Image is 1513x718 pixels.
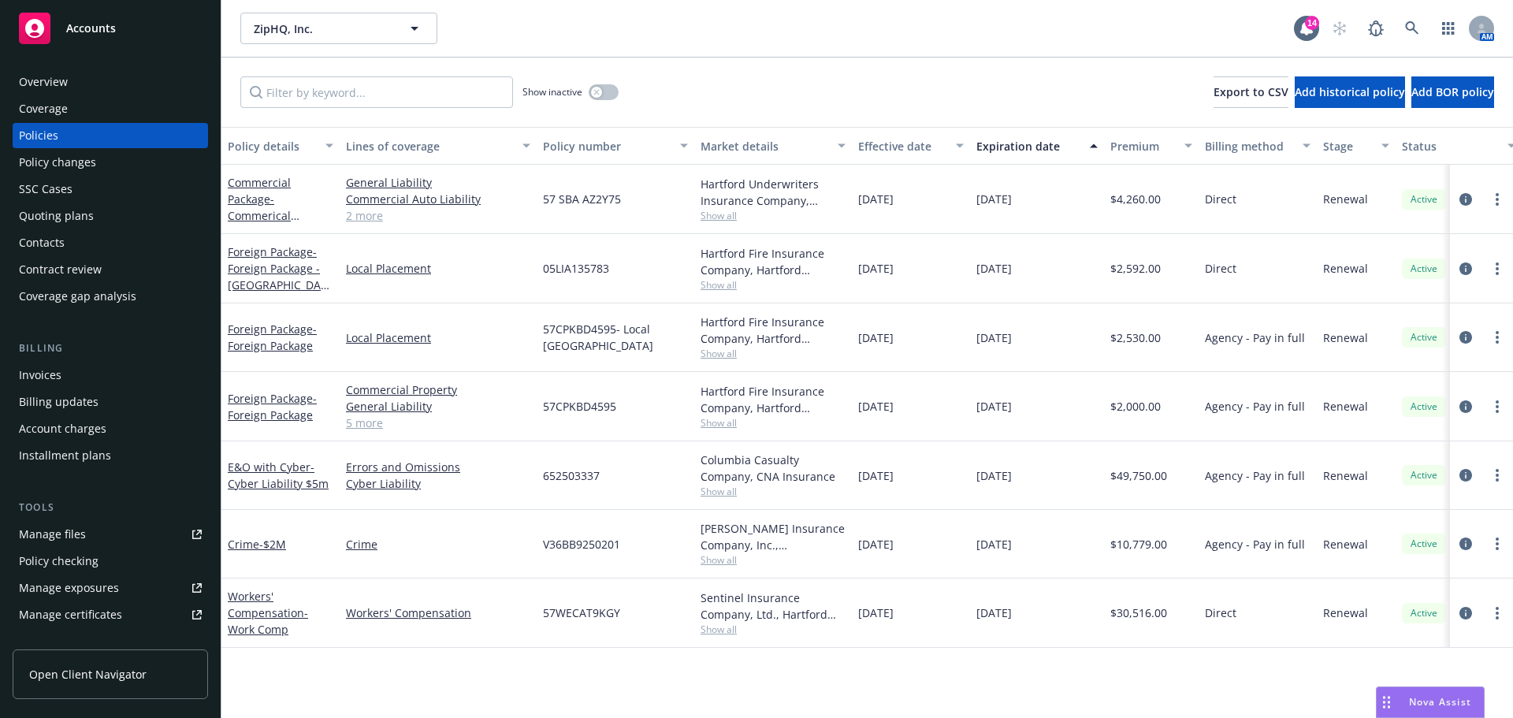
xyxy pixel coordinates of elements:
span: Direct [1205,260,1236,277]
div: Installment plans [19,443,111,468]
a: Foreign Package [228,322,317,353]
a: more [1488,397,1507,416]
span: Active [1408,400,1440,414]
span: Export to CSV [1214,84,1288,99]
a: Coverage gap analysis [13,284,208,309]
a: circleInformation [1456,397,1475,416]
span: Direct [1205,605,1236,621]
span: [DATE] [858,191,894,207]
button: Stage [1317,127,1396,165]
div: Coverage [19,96,68,121]
div: Market details [701,138,828,154]
div: Policies [19,123,58,148]
span: Show inactive [522,85,582,99]
a: Local Placement [346,260,530,277]
button: Effective date [852,127,970,165]
a: Policy changes [13,150,208,175]
a: Policies [13,123,208,148]
span: Show all [701,209,846,222]
a: more [1488,259,1507,278]
a: more [1488,466,1507,485]
span: [DATE] [858,536,894,552]
div: Invoices [19,363,61,388]
span: $49,750.00 [1110,467,1167,484]
span: Active [1408,192,1440,206]
span: Renewal [1323,260,1368,277]
span: Active [1408,468,1440,482]
div: Hartford Fire Insurance Company, Hartford Insurance Group [701,245,846,278]
a: 5 more [346,415,530,431]
a: more [1488,604,1507,623]
a: Manage exposures [13,575,208,601]
div: Policy changes [19,150,96,175]
span: [DATE] [858,329,894,346]
a: E&O with Cyber [228,459,329,491]
a: Contacts [13,230,208,255]
button: Market details [694,127,852,165]
a: Manage claims [13,629,208,654]
a: circleInformation [1456,534,1475,553]
a: Start snowing [1324,13,1355,44]
a: circleInformation [1456,190,1475,209]
a: Accounts [13,6,208,50]
button: Billing method [1199,127,1317,165]
div: Policy checking [19,549,99,574]
a: Billing updates [13,389,208,415]
a: Account charges [13,416,208,441]
a: more [1488,190,1507,209]
span: $4,260.00 [1110,191,1161,207]
span: Agency - Pay in full [1205,329,1305,346]
div: Policy number [543,138,671,154]
span: [DATE] [976,467,1012,484]
button: Expiration date [970,127,1104,165]
a: Commercial Auto Liability [346,191,530,207]
span: [DATE] [976,260,1012,277]
span: Show all [701,416,846,430]
span: 05LIA135783 [543,260,609,277]
span: Renewal [1323,191,1368,207]
a: Overview [13,69,208,95]
a: Foreign Package [228,244,327,309]
span: 57CPKBD4595 [543,398,616,415]
a: Commercial Package [228,175,291,240]
div: Manage exposures [19,575,119,601]
span: Show all [701,278,846,292]
div: Overview [19,69,68,95]
a: Crime [346,536,530,552]
div: Billing updates [19,389,99,415]
a: Quoting plans [13,203,208,229]
span: Renewal [1323,536,1368,552]
a: Manage certificates [13,602,208,627]
span: $2,592.00 [1110,260,1161,277]
span: [DATE] [858,260,894,277]
span: Agency - Pay in full [1205,536,1305,552]
a: circleInformation [1456,466,1475,485]
div: Premium [1110,138,1175,154]
span: Add BOR policy [1411,84,1494,99]
div: Drag to move [1377,687,1396,717]
button: Policy number [537,127,694,165]
div: [PERSON_NAME] Insurance Company, Inc., [PERSON_NAME] Group [701,520,846,553]
span: [DATE] [976,191,1012,207]
div: Manage files [19,522,86,547]
span: 57CPKBD4595- Local [GEOGRAPHIC_DATA] [543,321,688,354]
span: Renewal [1323,605,1368,621]
span: Show all [701,347,846,360]
div: Coverage gap analysis [19,284,136,309]
div: Hartford Underwriters Insurance Company, Hartford Insurance Group [701,176,846,209]
a: Report a Bug [1360,13,1392,44]
span: Agency - Pay in full [1205,467,1305,484]
div: Hartford Fire Insurance Company, Hartford Insurance Group [701,314,846,347]
div: Account charges [19,416,106,441]
span: Active [1408,330,1440,344]
span: Open Client Navigator [29,666,147,683]
button: Policy details [221,127,340,165]
span: Nova Assist [1409,695,1471,709]
span: 652503337 [543,467,600,484]
div: Lines of coverage [346,138,513,154]
span: Show all [701,485,846,498]
a: Cyber Liability [346,475,530,492]
span: 57WECAT9KGY [543,605,620,621]
a: General Liability [346,398,530,415]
